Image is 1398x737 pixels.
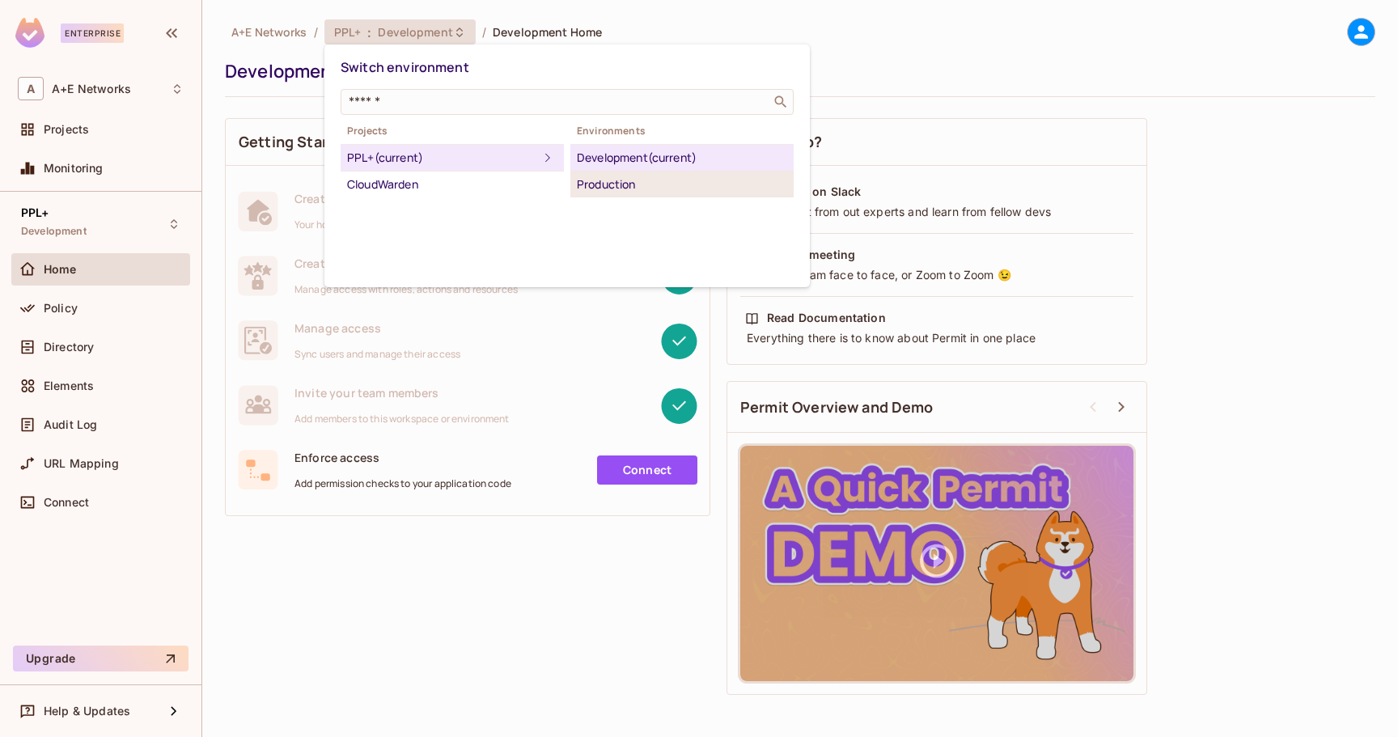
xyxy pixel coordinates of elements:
span: Environments [570,125,794,138]
div: Development (current) [577,148,787,167]
span: Switch environment [341,58,469,76]
div: Production [577,175,787,194]
div: CloudWarden [347,175,557,194]
span: Projects [341,125,564,138]
div: PPL+ (current) [347,148,538,167]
